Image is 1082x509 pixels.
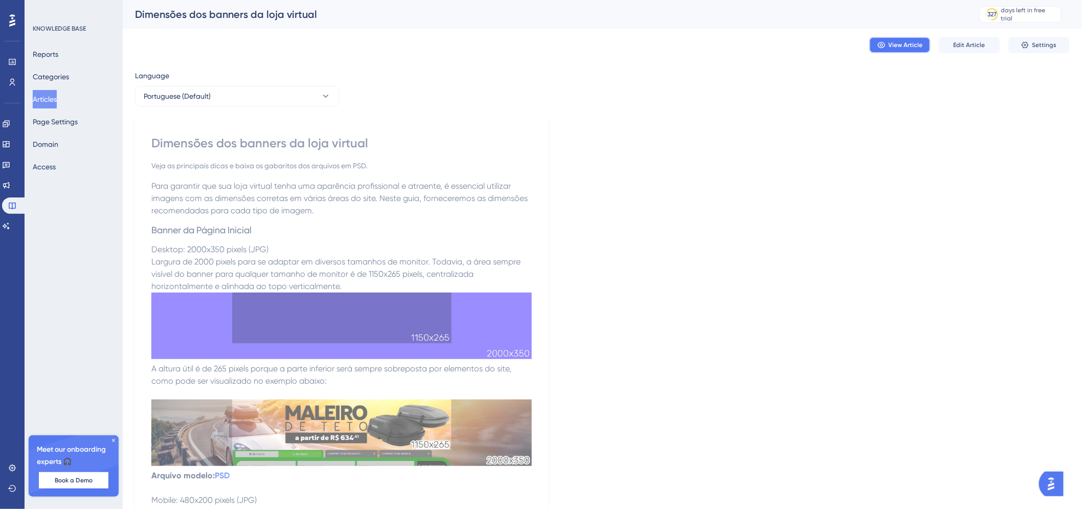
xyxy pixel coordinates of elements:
[33,68,69,86] button: Categories
[151,181,530,215] span: Para garantir que sua loja virtual tenha uma aparência profissional e atraente, é essencial utili...
[135,70,169,82] span: Language
[151,364,513,386] span: A altura útil é de 265 pixels porque a parte inferior será sempre sobreposta por elementos do sit...
[135,7,954,21] div: Dimensões dos banners da loja virtual
[1032,41,1057,49] span: Settings
[151,471,215,480] strong: Arquivo modelo:
[1008,37,1070,53] button: Settings
[987,10,997,18] div: 327
[869,37,931,53] button: View Article
[151,135,532,151] div: Dimensões dos banners da loja virtual
[215,471,230,480] a: PSD
[151,257,523,291] span: Largura de 2000 pixels para se adaptar em diversos tamanhos de monitor. Todavia, a área sempre vi...
[33,158,56,176] button: Access
[135,86,340,106] button: Portuguese (Default)
[33,113,78,131] button: Page Settings
[33,45,58,63] button: Reports
[954,41,985,49] span: Edit Article
[151,160,532,172] div: Veja as principais dicas e baixa os gabaritos dos arquivos em PSD.
[151,225,252,235] span: Banner da Página Inicial
[939,37,1000,53] button: Edit Article
[39,472,108,489] button: Book a Demo
[33,90,57,108] button: Articles
[1039,469,1070,499] iframe: UserGuiding AI Assistant Launcher
[144,90,211,102] span: Portuguese (Default)
[151,245,268,254] span: Desktop: 2000x350 pixels (JPG)
[33,25,86,33] div: KNOWLEDGE BASE
[37,444,110,468] span: Meet our onboarding experts 🎧
[1001,6,1058,23] div: days left in free trial
[33,135,58,153] button: Domain
[55,476,93,484] span: Book a Demo
[151,495,257,505] span: Mobile: 480x200 pixels (JPG)
[889,41,923,49] span: View Article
